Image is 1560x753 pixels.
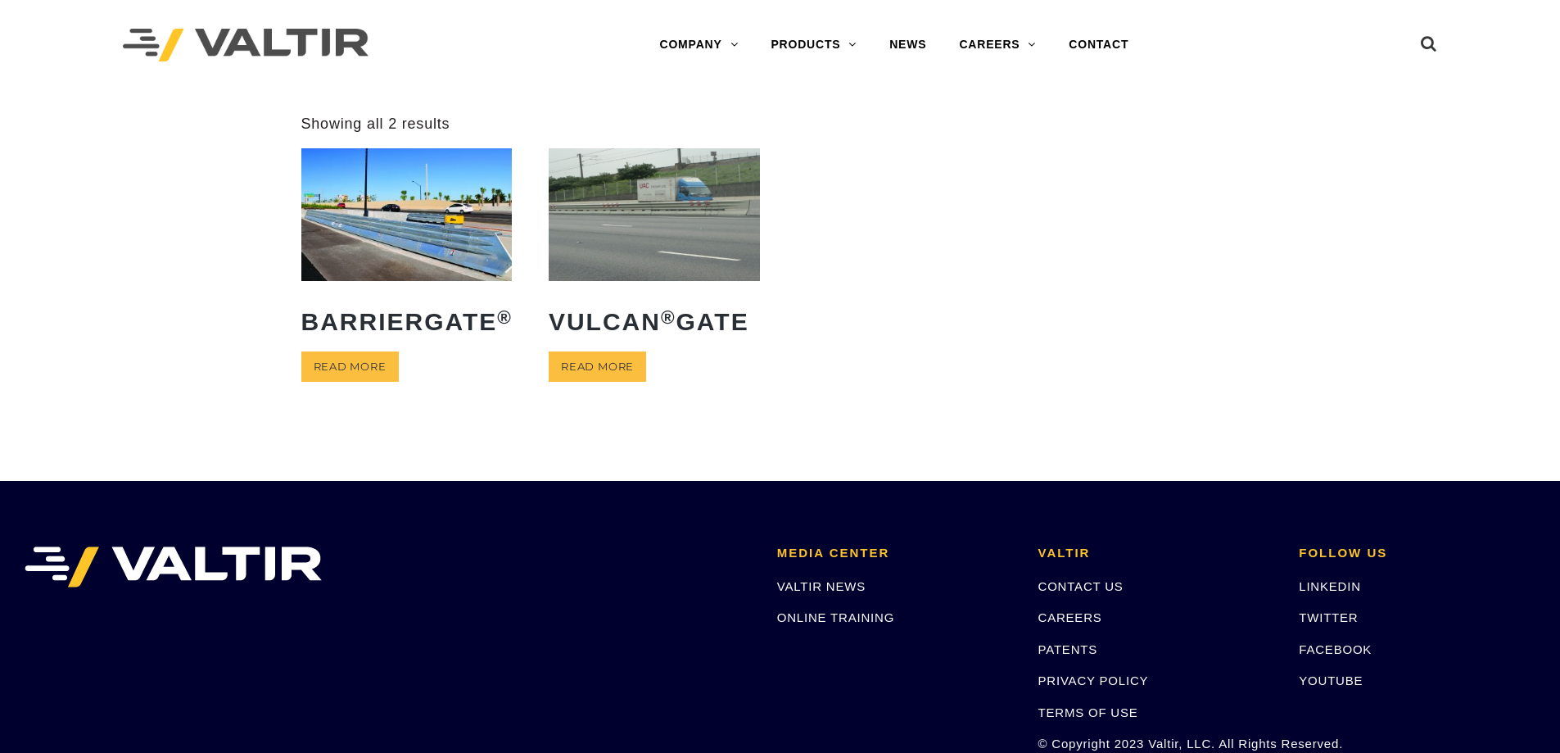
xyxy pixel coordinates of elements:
[301,148,513,347] a: BarrierGate®
[1038,642,1098,656] a: PATENTS
[301,296,513,347] h2: BarrierGate
[1038,734,1275,753] p: © Copyright 2023 Valtir, LLC. All Rights Reserved.
[873,29,943,61] a: NEWS
[1038,610,1102,624] a: CAREERS
[301,115,450,134] p: Showing all 2 results
[943,29,1052,61] a: CAREERS
[1038,674,1149,687] a: PRIVACY POLICY
[1299,674,1363,687] a: YOUTUBE
[1299,610,1358,624] a: TWITTER
[643,29,754,61] a: COMPANY
[1299,547,1535,560] h2: FOLLOW US
[1299,579,1361,593] a: LINKEDIN
[1038,579,1124,593] a: CONTACT US
[549,148,760,347] a: Vulcan®Gate
[777,610,894,624] a: ONLINE TRAINING
[549,296,760,347] h2: Vulcan Gate
[1299,642,1372,656] a: FACEBOOK
[777,579,866,593] a: VALTIR NEWS
[497,307,513,328] sup: ®
[754,29,873,61] a: PRODUCTS
[25,547,322,587] img: VALTIR
[777,547,1014,560] h2: MEDIA CENTER
[123,29,369,62] img: Valtir
[1038,547,1275,560] h2: VALTIR
[301,352,399,382] a: Read more about “BarrierGate®”
[549,352,646,382] a: Read more about “Vulcan® Gate”
[1052,29,1145,61] a: CONTACT
[1038,705,1138,719] a: TERMS OF USE
[661,307,676,328] sup: ®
